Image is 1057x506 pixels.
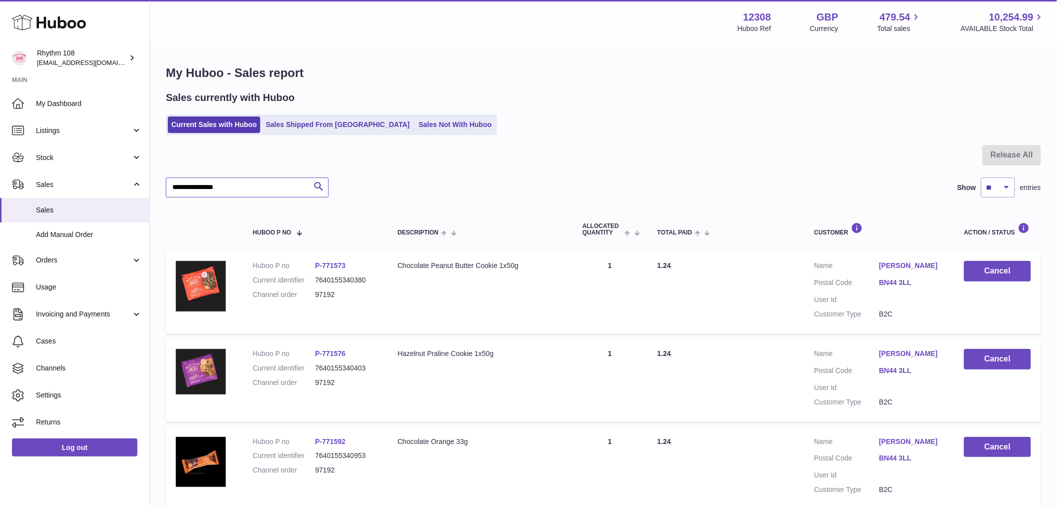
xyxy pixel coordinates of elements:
[879,309,944,319] dd: B2C
[36,180,131,189] span: Sales
[879,278,944,287] a: BN44 3LL
[814,485,879,494] dt: Customer Type
[743,10,771,24] strong: 12308
[36,255,131,265] span: Orders
[398,437,562,446] div: Chocolate Orange 33g
[253,229,291,236] span: Huboo P no
[814,383,879,392] dt: User Id
[262,116,413,133] a: Sales Shipped From [GEOGRAPHIC_DATA]
[36,363,142,373] span: Channels
[415,116,495,133] a: Sales Not With Huboo
[253,275,315,285] dt: Current identifier
[315,378,378,387] dd: 97192
[877,10,922,33] a: 479.54 Total sales
[964,437,1031,457] button: Cancel
[961,24,1045,33] span: AVAILABLE Stock Total
[879,366,944,375] a: BN44 3LL
[166,65,1041,81] h1: My Huboo - Sales report
[36,230,142,239] span: Add Manual Order
[814,278,879,290] dt: Postal Code
[657,437,671,445] span: 1.24
[814,309,879,319] dt: Customer Type
[315,275,378,285] dd: 7640155340380
[814,295,879,304] dt: User Id
[880,10,910,24] span: 479.54
[36,126,131,135] span: Listings
[989,10,1034,24] span: 10,254.99
[176,437,226,487] img: 123081684745551.jpg
[814,222,944,236] div: Customer
[315,349,346,357] a: P-771576
[814,470,879,480] dt: User Id
[398,349,562,358] div: Hazelnut Praline Cookie 1x50g
[253,465,315,475] dt: Channel order
[817,10,838,24] strong: GBP
[253,349,315,358] dt: Huboo P no
[657,261,671,269] span: 1.24
[814,437,879,449] dt: Name
[36,336,142,346] span: Cases
[958,183,976,192] label: Show
[879,485,944,494] dd: B2C
[814,366,879,378] dt: Postal Code
[398,229,439,236] span: Description
[814,453,879,465] dt: Postal Code
[398,261,562,270] div: Chocolate Peanut Butter Cookie 1x50g
[315,465,378,475] dd: 97192
[814,397,879,407] dt: Customer Type
[168,116,260,133] a: Current Sales with Huboo
[36,153,131,162] span: Stock
[879,397,944,407] dd: B2C
[961,10,1045,33] a: 10,254.99 AVAILABLE Stock Total
[657,349,671,357] span: 1.24
[315,437,346,445] a: P-771592
[814,261,879,273] dt: Name
[253,290,315,299] dt: Channel order
[166,91,295,104] h2: Sales currently with Huboo
[253,261,315,270] dt: Huboo P no
[964,222,1031,236] div: Action / Status
[36,417,142,427] span: Returns
[253,378,315,387] dt: Channel order
[1020,183,1041,192] span: entries
[877,24,922,33] span: Total sales
[36,282,142,292] span: Usage
[253,363,315,373] dt: Current identifier
[37,48,127,67] div: Rhythm 108
[738,24,771,33] div: Huboo Ref
[315,451,378,460] dd: 7640155340953
[36,390,142,400] span: Settings
[36,99,142,108] span: My Dashboard
[814,349,879,361] dt: Name
[315,363,378,373] dd: 7640155340403
[964,261,1031,281] button: Cancel
[176,261,226,311] img: 123081684746069.JPG
[12,50,27,65] img: internalAdmin-12308@internal.huboo.com
[810,24,839,33] div: Currency
[879,453,944,463] a: BN44 3LL
[572,251,647,334] td: 1
[253,451,315,460] dt: Current identifier
[582,223,622,236] span: ALLOCATED Quantity
[879,349,944,358] a: [PERSON_NAME]
[176,349,226,394] img: 123081684746041.JPG
[315,290,378,299] dd: 97192
[36,205,142,215] span: Sales
[12,438,137,456] a: Log out
[879,261,944,270] a: [PERSON_NAME]
[253,437,315,446] dt: Huboo P no
[572,339,647,422] td: 1
[37,58,147,66] span: [EMAIL_ADDRESS][DOMAIN_NAME]
[879,437,944,446] a: [PERSON_NAME]
[964,349,1031,369] button: Cancel
[36,309,131,319] span: Invoicing and Payments
[657,229,692,236] span: Total paid
[315,261,346,269] a: P-771573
